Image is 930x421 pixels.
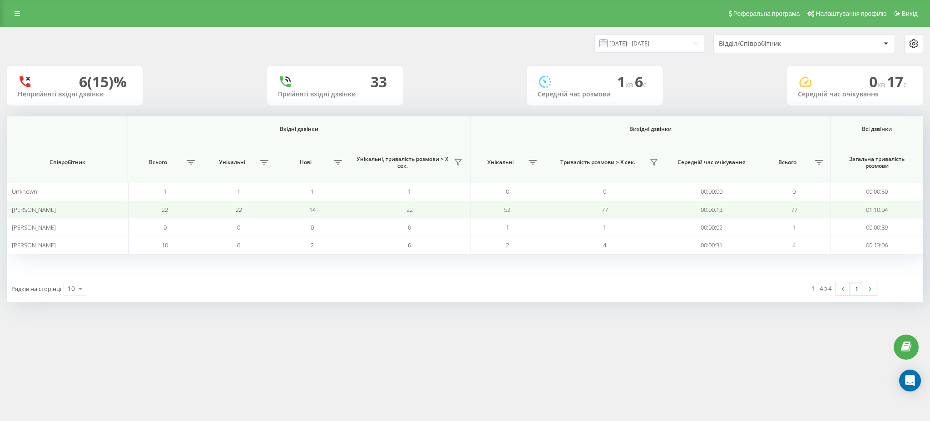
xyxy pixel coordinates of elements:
[840,125,914,133] span: Всі дзвінки
[602,205,608,214] span: 77
[311,223,314,231] span: 0
[237,241,240,249] span: 6
[762,159,812,166] span: Всього
[831,200,923,218] td: 01:10:04
[792,187,796,195] span: 0
[603,241,606,249] span: 4
[278,90,392,98] div: Прийняті вхідні дзвінки
[899,370,921,391] div: Open Intercom Messenger
[903,80,907,90] span: c
[733,10,800,17] span: Реферальна програма
[236,205,242,214] span: 22
[493,125,809,133] span: Вихідні дзвінки
[877,80,887,90] span: хв
[792,223,796,231] span: 1
[850,282,863,295] a: 1
[408,223,411,231] span: 0
[311,241,314,249] span: 2
[831,219,923,236] td: 00:00:39
[666,183,758,200] td: 00:00:00
[831,236,923,254] td: 00:13:06
[12,205,56,214] span: [PERSON_NAME]
[666,200,758,218] td: 00:00:13
[237,187,240,195] span: 1
[17,159,118,166] span: Співробітник
[719,40,827,48] div: Відділ/Співробітник
[831,183,923,200] td: 00:00:50
[133,159,183,166] span: Всього
[617,72,635,91] span: 1
[506,241,509,249] span: 2
[280,159,331,166] span: Нові
[840,155,914,170] span: Загальна тривалість розмови
[79,73,127,90] div: 6 (15)%
[371,73,387,90] div: 33
[12,187,37,195] span: Unknown
[625,80,635,90] span: хв
[406,205,413,214] span: 22
[162,241,168,249] span: 10
[869,72,887,91] span: 0
[887,72,907,91] span: 17
[603,187,606,195] span: 0
[816,10,886,17] span: Налаштування профілю
[506,223,509,231] span: 1
[791,205,797,214] span: 77
[237,223,240,231] span: 0
[549,159,647,166] span: Тривалість розмови > Х сек.
[207,159,257,166] span: Унікальні
[603,223,606,231] span: 1
[538,90,652,98] div: Середній час розмови
[902,10,918,17] span: Вихід
[666,219,758,236] td: 00:00:02
[354,155,451,170] span: Унікальні, тривалість розмови > Х сек.
[162,205,168,214] span: 22
[311,187,314,195] span: 1
[666,236,758,254] td: 00:00:31
[635,72,647,91] span: 6
[643,80,647,90] span: c
[812,284,831,293] div: 1 - 4 з 4
[408,187,411,195] span: 1
[674,159,749,166] span: Середній час очікування
[309,205,316,214] span: 14
[504,205,510,214] span: 52
[163,187,167,195] span: 1
[12,223,56,231] span: [PERSON_NAME]
[18,90,132,98] div: Неприйняті вхідні дзвінки
[475,159,526,166] span: Унікальні
[163,223,167,231] span: 0
[792,241,796,249] span: 4
[149,125,449,133] span: Вхідні дзвінки
[11,285,61,293] span: Рядків на сторінці
[506,187,509,195] span: 0
[798,90,912,98] div: Середній час очікування
[68,284,75,293] div: 10
[12,241,56,249] span: [PERSON_NAME]
[408,241,411,249] span: 6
